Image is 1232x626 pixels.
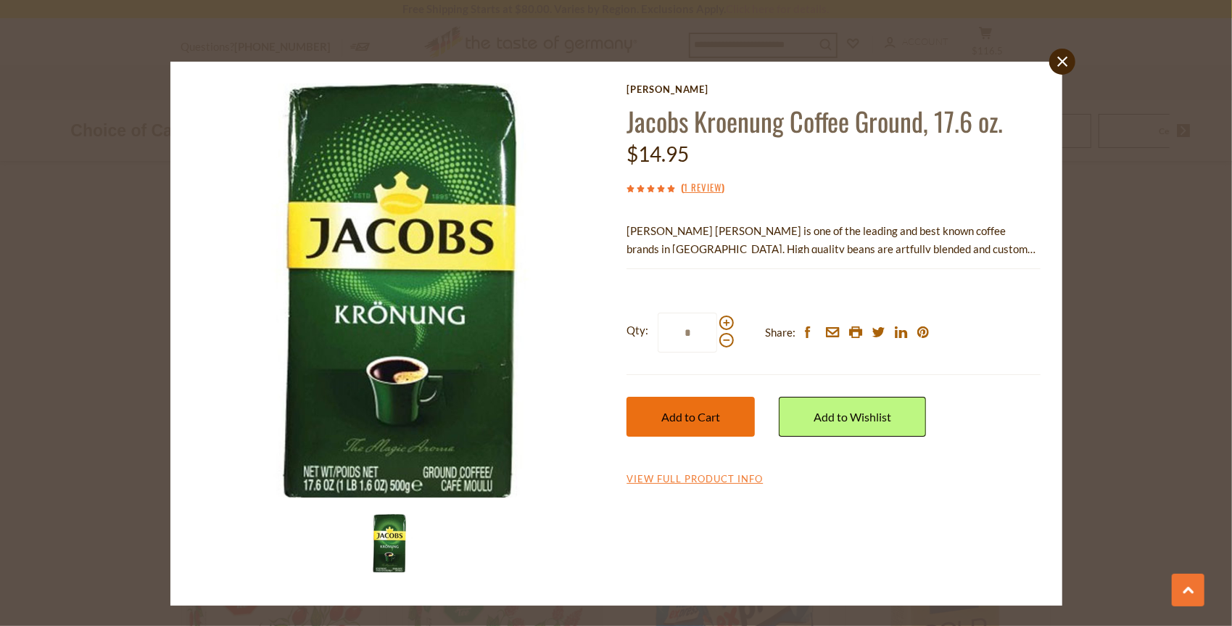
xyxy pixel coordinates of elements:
a: Jacobs Kroenung Coffee Ground, 17.6 oz. [627,102,1003,140]
a: 1 Review [684,180,722,196]
span: Add to Cart [661,410,720,424]
button: Add to Cart [627,397,755,437]
span: Share: [765,324,795,342]
input: Qty: [658,313,717,353]
strong: Qty: [627,321,648,339]
img: Jacobs Coffee Kroenung [192,83,606,498]
img: Jacobs Coffee Kroenung [360,514,418,572]
a: View Full Product Info [627,473,763,486]
a: [PERSON_NAME] [627,83,1040,95]
span: ( ) [681,180,724,194]
a: Add to Wishlist [779,397,926,437]
span: $14.95 [627,141,689,166]
p: [PERSON_NAME] [PERSON_NAME] is one of the leading and best known coffee brands in [GEOGRAPHIC_DAT... [627,222,1040,258]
